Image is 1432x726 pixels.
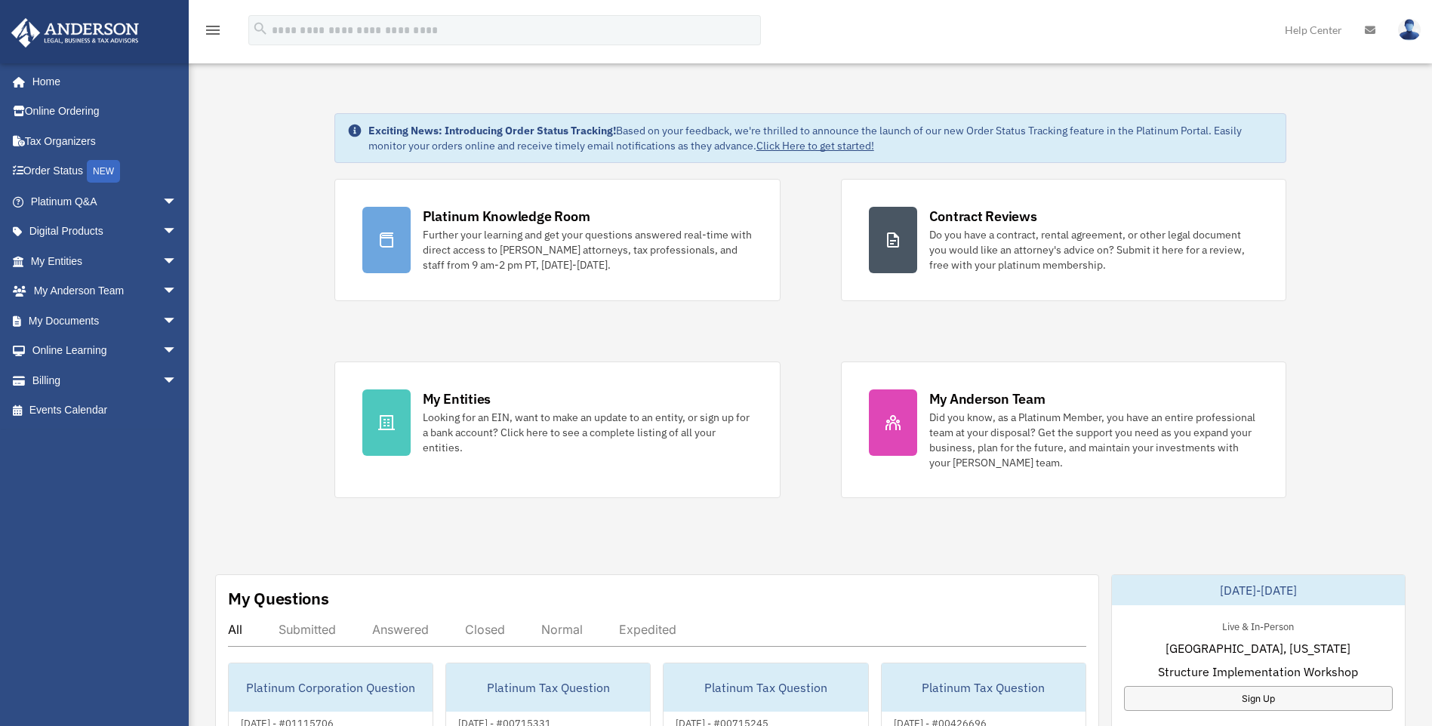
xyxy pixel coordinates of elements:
div: Do you have a contract, rental agreement, or other legal document you would like an attorney's ad... [929,227,1259,272]
span: arrow_drop_down [162,365,192,396]
a: Click Here to get started! [756,139,874,152]
div: Platinum Knowledge Room [423,207,590,226]
span: Structure Implementation Workshop [1158,663,1358,681]
div: NEW [87,160,120,183]
a: My Entities Looking for an EIN, want to make an update to an entity, or sign up for a bank accoun... [334,361,781,498]
a: Order StatusNEW [11,156,200,187]
span: arrow_drop_down [162,336,192,367]
div: All [228,622,242,637]
div: Answered [372,622,429,637]
div: Submitted [279,622,336,637]
div: Platinum Corporation Question [229,663,433,712]
a: menu [204,26,222,39]
a: Platinum Knowledge Room Further your learning and get your questions answered real-time with dire... [334,179,781,301]
a: Contract Reviews Do you have a contract, rental agreement, or other legal document you would like... [841,179,1287,301]
div: Based on your feedback, we're thrilled to announce the launch of our new Order Status Tracking fe... [368,123,1274,153]
div: My Entities [423,389,491,408]
a: My Entitiesarrow_drop_down [11,246,200,276]
span: arrow_drop_down [162,217,192,248]
i: search [252,20,269,37]
div: Normal [541,622,583,637]
div: [DATE]-[DATE] [1112,575,1405,605]
a: Events Calendar [11,395,200,426]
div: Platinum Tax Question [664,663,867,712]
div: Contract Reviews [929,207,1037,226]
div: My Anderson Team [929,389,1046,408]
a: My Anderson Teamarrow_drop_down [11,276,200,306]
img: User Pic [1398,19,1421,41]
span: arrow_drop_down [162,306,192,337]
div: Live & In-Person [1210,617,1306,633]
a: Online Ordering [11,97,200,127]
a: Digital Productsarrow_drop_down [11,217,200,247]
a: My Anderson Team Did you know, as a Platinum Member, you have an entire professional team at your... [841,361,1287,498]
img: Anderson Advisors Platinum Portal [7,18,143,48]
div: Further your learning and get your questions answered real-time with direct access to [PERSON_NAM... [423,227,753,272]
span: arrow_drop_down [162,186,192,217]
a: Online Learningarrow_drop_down [11,336,200,366]
div: Looking for an EIN, want to make an update to an entity, or sign up for a bank account? Click her... [423,410,753,455]
a: Home [11,66,192,97]
a: Sign Up [1124,686,1393,711]
div: My Questions [228,587,329,610]
div: Closed [465,622,505,637]
span: [GEOGRAPHIC_DATA], [US_STATE] [1166,639,1350,657]
a: Tax Organizers [11,126,200,156]
span: arrow_drop_down [162,246,192,277]
div: Did you know, as a Platinum Member, you have an entire professional team at your disposal? Get th... [929,410,1259,470]
a: Billingarrow_drop_down [11,365,200,395]
div: Platinum Tax Question [446,663,650,712]
div: Platinum Tax Question [882,663,1086,712]
strong: Exciting News: Introducing Order Status Tracking! [368,124,616,137]
span: arrow_drop_down [162,276,192,307]
div: Expedited [619,622,676,637]
a: My Documentsarrow_drop_down [11,306,200,336]
a: Platinum Q&Aarrow_drop_down [11,186,200,217]
i: menu [204,21,222,39]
